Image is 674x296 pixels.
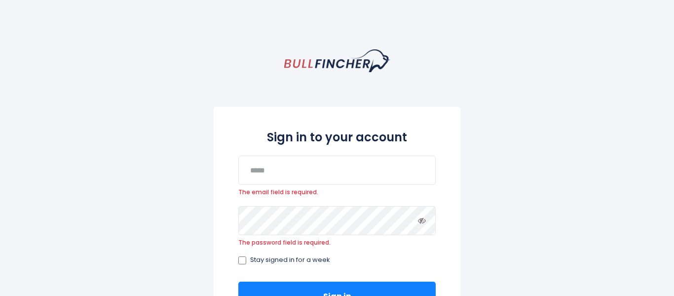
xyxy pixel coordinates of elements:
span: Stay signed in for a week [250,256,330,264]
span: The password field is required. [238,239,436,247]
input: Stay signed in for a week [238,256,246,264]
a: homepage [284,49,390,72]
span: The email field is required. [238,188,436,196]
h2: Sign in to your account [238,128,436,146]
